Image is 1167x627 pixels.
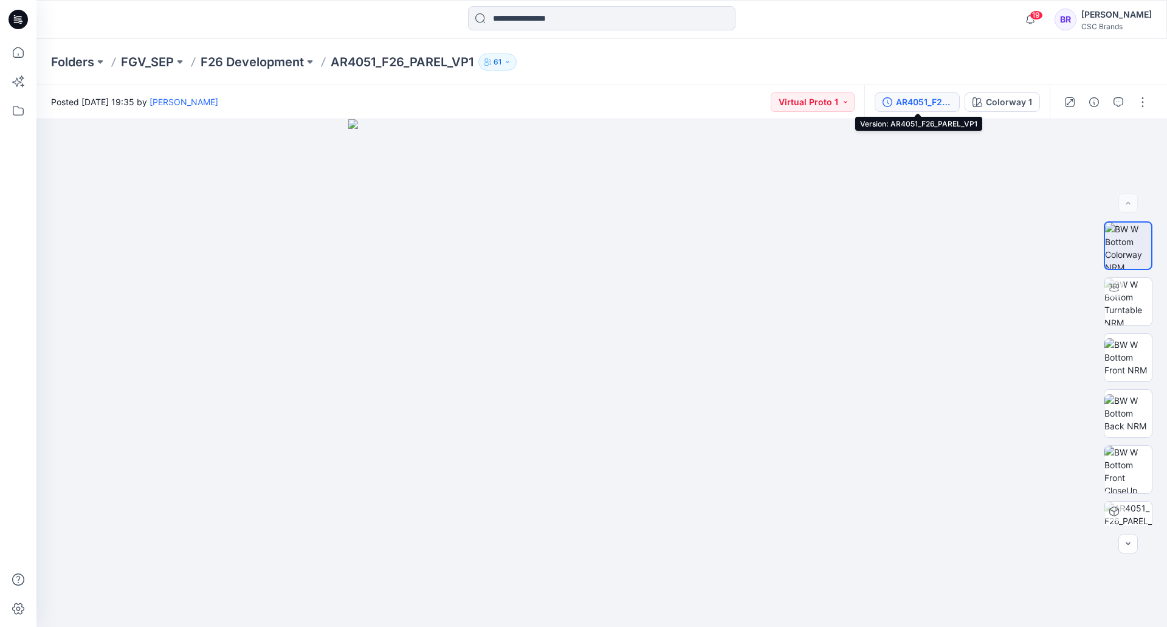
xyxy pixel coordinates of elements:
[1055,9,1076,30] div: BR
[875,92,960,112] button: AR4051_F26_PAREL_VP1
[494,55,501,69] p: 61
[1104,502,1152,549] img: AR4051_F26_PAREL_VP1 Colorway 1
[1030,10,1043,20] span: 19
[1081,7,1152,22] div: [PERSON_NAME]
[1084,92,1104,112] button: Details
[121,54,174,71] a: FGV_SEP
[1105,223,1151,269] img: BW W Bottom Colorway NRM
[1104,394,1152,432] img: BW W Bottom Back NRM
[1104,338,1152,376] img: BW W Bottom Front NRM
[478,54,517,71] button: 61
[986,95,1032,109] div: Colorway 1
[348,119,856,627] img: eyJhbGciOiJIUzI1NiIsImtpZCI6IjAiLCJzbHQiOiJzZXMiLCJ0eXAiOiJKV1QifQ.eyJkYXRhIjp7InR5cGUiOiJzdG9yYW...
[51,95,218,108] span: Posted [DATE] 19:35 by
[1081,22,1152,31] div: CSC Brands
[1104,278,1152,325] img: BW W Bottom Turntable NRM
[51,54,94,71] a: Folders
[896,95,952,109] div: AR4051_F26_PAREL_VP1
[1104,446,1152,493] img: BW W Bottom Front CloseUp NRM
[150,97,218,107] a: [PERSON_NAME]
[331,54,473,71] p: AR4051_F26_PAREL_VP1
[965,92,1040,112] button: Colorway 1
[201,54,304,71] a: F26 Development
